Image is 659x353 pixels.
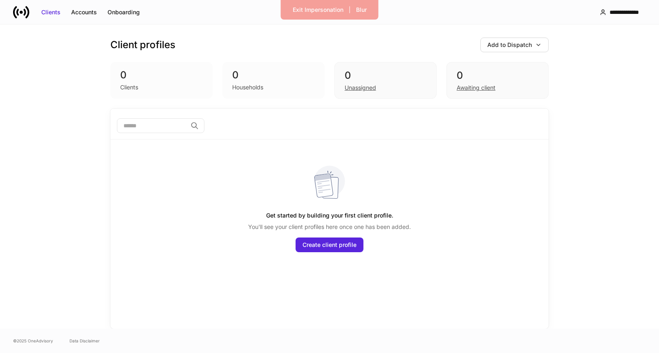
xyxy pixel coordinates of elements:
[345,69,426,82] div: 0
[66,6,102,19] button: Accounts
[356,6,367,14] div: Blur
[446,62,549,99] div: 0Awaiting client
[232,69,315,82] div: 0
[232,83,263,91] div: Households
[36,6,66,19] button: Clients
[334,62,437,99] div: 0Unassigned
[120,69,203,82] div: 0
[71,8,97,16] div: Accounts
[457,69,538,82] div: 0
[293,6,343,14] div: Exit Impersonation
[303,241,356,249] div: Create client profile
[13,337,53,344] span: © 2025 OneAdvisory
[108,8,140,16] div: Onboarding
[266,208,393,223] h5: Get started by building your first client profile.
[345,84,376,92] div: Unassigned
[41,8,61,16] div: Clients
[110,38,175,51] h3: Client profiles
[287,3,349,16] button: Exit Impersonation
[248,223,411,231] p: You'll see your client profiles here once one has been added.
[69,337,100,344] a: Data Disclaimer
[480,38,549,52] button: Add to Dispatch
[296,238,363,252] button: Create client profile
[457,84,495,92] div: Awaiting client
[102,6,145,19] button: Onboarding
[120,83,138,91] div: Clients
[487,41,532,49] div: Add to Dispatch
[351,3,372,16] button: Blur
